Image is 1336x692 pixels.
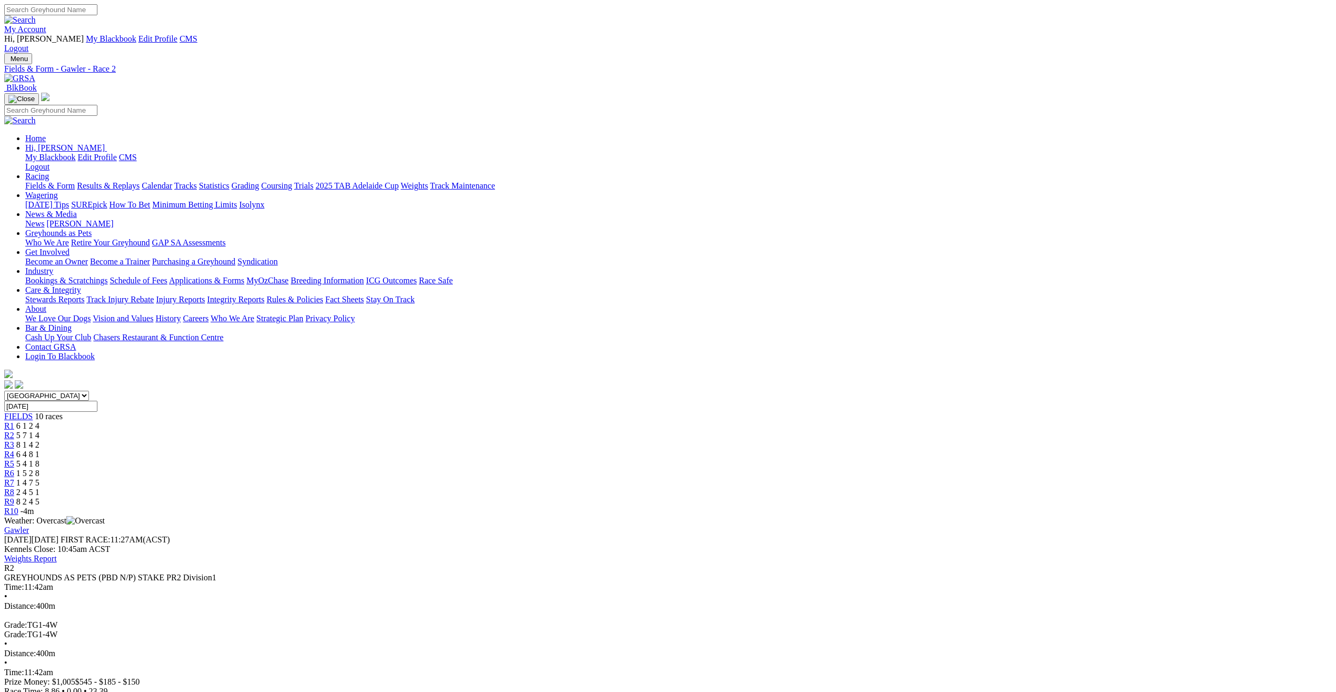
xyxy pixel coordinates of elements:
[180,34,197,43] a: CMS
[266,295,323,304] a: Rules & Policies
[4,74,35,83] img: GRSA
[4,677,1332,687] div: Prize Money: $1,005
[25,172,49,181] a: Racing
[25,276,1332,285] div: Industry
[16,459,39,468] span: 5 4 1 8
[4,649,1332,658] div: 400m
[4,64,1332,74] a: Fields & Form - Gawler - Race 2
[138,34,177,43] a: Edit Profile
[25,181,1332,191] div: Racing
[4,592,7,601] span: •
[25,248,70,256] a: Get Involved
[4,601,1332,611] div: 400m
[4,440,14,449] a: R3
[4,554,57,563] a: Weights Report
[25,285,81,294] a: Care & Integrity
[237,257,278,266] a: Syndication
[294,181,313,190] a: Trials
[155,314,181,323] a: History
[4,34,1332,53] div: My Account
[66,516,105,526] img: Overcast
[16,488,39,497] span: 2 4 5 1
[25,219,1332,229] div: News & Media
[110,276,167,285] a: Schedule of Fees
[199,181,230,190] a: Statistics
[4,93,39,105] button: Toggle navigation
[305,314,355,323] a: Privacy Policy
[4,459,14,468] a: R5
[4,535,58,544] span: [DATE]
[4,582,24,591] span: Time:
[25,323,72,332] a: Bar & Dining
[4,507,18,516] a: R10
[142,181,172,190] a: Calendar
[4,668,24,677] span: Time:
[419,276,452,285] a: Race Safe
[4,668,1332,677] div: 11:42am
[183,314,209,323] a: Careers
[4,630,27,639] span: Grade:
[207,295,264,304] a: Integrity Reports
[152,238,226,247] a: GAP SA Assessments
[25,143,107,152] a: Hi, [PERSON_NAME]
[169,276,244,285] a: Applications & Forms
[25,162,50,171] a: Logout
[16,497,39,506] span: 8 2 4 5
[25,342,76,351] a: Contact GRSA
[4,478,14,487] a: R7
[4,582,1332,592] div: 11:42am
[25,295,1332,304] div: Care & Integrity
[4,421,14,430] a: R1
[25,238,1332,248] div: Greyhounds as Pets
[90,257,150,266] a: Become a Trainer
[246,276,289,285] a: MyOzChase
[25,200,1332,210] div: Wagering
[325,295,364,304] a: Fact Sheets
[71,200,107,209] a: SUREpick
[261,181,292,190] a: Coursing
[25,276,107,285] a: Bookings & Scratchings
[315,181,399,190] a: 2025 TAB Adelaide Cup
[4,488,14,497] a: R8
[4,412,33,421] a: FIELDS
[4,53,32,64] button: Toggle navigation
[4,15,36,25] img: Search
[25,257,1332,266] div: Get Involved
[4,620,1332,630] div: TG1-4W
[15,380,23,389] img: twitter.svg
[25,314,1332,323] div: About
[4,401,97,412] input: Select date
[4,545,1332,554] div: Kennels Close: 10:45am ACST
[71,238,150,247] a: Retire Your Greyhound
[152,200,237,209] a: Minimum Betting Limits
[25,134,46,143] a: Home
[239,200,264,209] a: Isolynx
[4,601,36,610] span: Distance:
[4,116,36,125] img: Search
[25,229,92,238] a: Greyhounds as Pets
[61,535,110,544] span: FIRST RACE:
[25,219,44,228] a: News
[4,431,14,440] a: R2
[16,469,39,478] span: 1 5 2 8
[35,412,63,421] span: 10 races
[25,238,69,247] a: Who We Are
[4,526,29,535] a: Gawler
[77,181,140,190] a: Results & Replays
[41,93,50,101] img: logo-grsa-white.png
[4,370,13,378] img: logo-grsa-white.png
[25,333,1332,342] div: Bar & Dining
[86,295,154,304] a: Track Injury Rebate
[25,210,77,219] a: News & Media
[16,421,39,430] span: 6 1 2 4
[4,497,14,506] a: R9
[119,153,137,162] a: CMS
